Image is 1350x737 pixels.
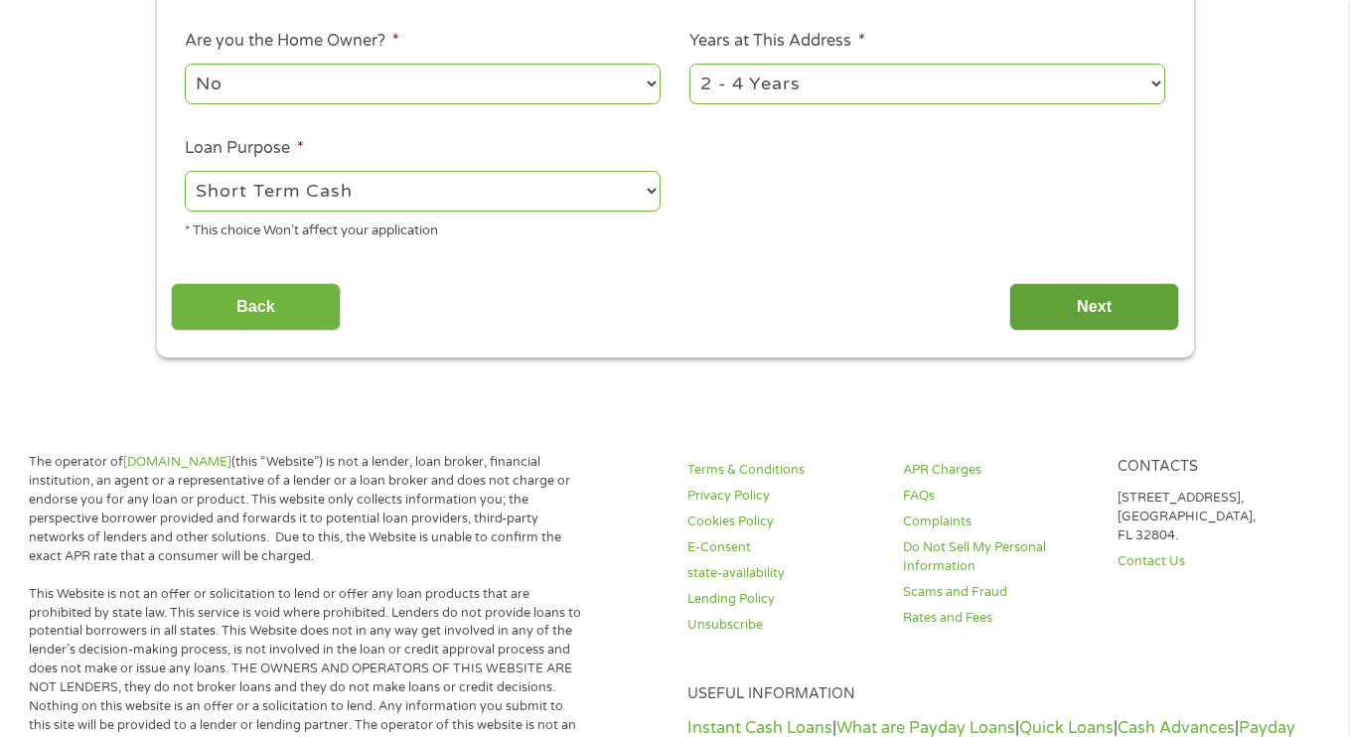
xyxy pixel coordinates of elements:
a: Privacy Policy [687,487,879,506]
a: FAQs [903,487,1095,506]
a: Contact Us [1118,552,1309,571]
a: Unsubscribe [687,616,879,635]
label: Are you the Home Owner? [185,31,399,52]
a: Scams and Fraud [903,583,1095,602]
a: E-Consent [687,538,879,557]
h4: Contacts [1118,458,1309,477]
label: Years at This Address [689,31,865,52]
h4: Useful Information [687,685,1309,704]
a: [DOMAIN_NAME] [123,454,231,470]
a: state-availability [687,564,879,583]
a: Cookies Policy [687,513,879,531]
p: The operator of (this “Website”) is not a lender, loan broker, financial institution, an agent or... [29,453,586,565]
div: * This choice Won’t affect your application [185,215,661,241]
a: Complaints [903,513,1095,531]
a: Lending Policy [687,590,879,609]
a: Rates and Fees [903,609,1095,628]
p: [STREET_ADDRESS], [GEOGRAPHIC_DATA], FL 32804. [1118,489,1309,545]
input: Back [171,283,341,332]
a: Terms & Conditions [687,461,879,480]
input: Next [1009,283,1179,332]
a: Do Not Sell My Personal Information [903,538,1095,576]
label: Loan Purpose [185,138,304,159]
a: APR Charges [903,461,1095,480]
